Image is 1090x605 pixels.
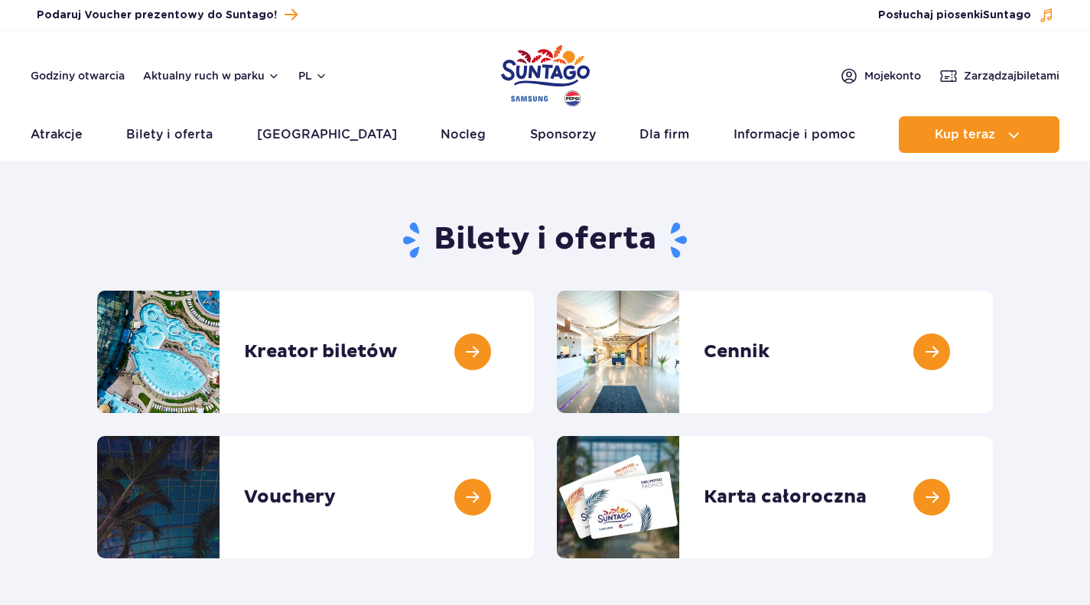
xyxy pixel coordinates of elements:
[639,116,689,153] a: Dla firm
[501,38,590,109] a: Park of Poland
[878,8,1054,23] button: Posłuchaj piosenkiSuntago
[37,8,277,23] span: Podaruj Voucher prezentowy do Suntago!
[939,67,1059,85] a: Zarządzajbiletami
[126,116,213,153] a: Bilety i oferta
[37,5,298,25] a: Podaruj Voucher prezentowy do Suntago!
[97,220,993,260] h1: Bilety i oferta
[878,8,1031,23] span: Posłuchaj piosenki
[31,68,125,83] a: Godziny otwarcia
[530,116,596,153] a: Sponsorzy
[864,68,921,83] span: Moje konto
[441,116,486,153] a: Nocleg
[964,68,1059,83] span: Zarządzaj biletami
[840,67,921,85] a: Mojekonto
[734,116,855,153] a: Informacje i pomoc
[298,68,327,83] button: pl
[899,116,1059,153] button: Kup teraz
[935,128,995,141] span: Kup teraz
[983,10,1031,21] span: Suntago
[257,116,397,153] a: [GEOGRAPHIC_DATA]
[31,116,83,153] a: Atrakcje
[143,70,280,82] button: Aktualny ruch w parku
